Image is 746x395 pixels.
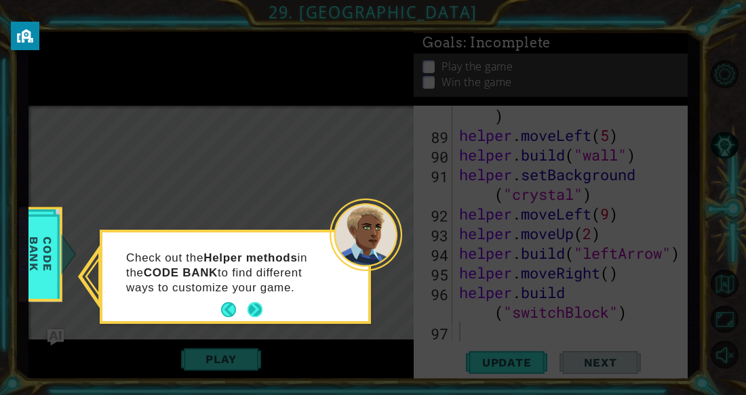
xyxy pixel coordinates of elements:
button: Next [248,302,262,317]
button: Back [221,302,248,317]
p: Check out the in the to find different ways to customize your game. [126,251,329,295]
strong: Helper methods [203,251,297,264]
strong: CODE BANK [144,266,218,279]
button: privacy banner [11,22,39,50]
span: Code Bank [23,215,58,293]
